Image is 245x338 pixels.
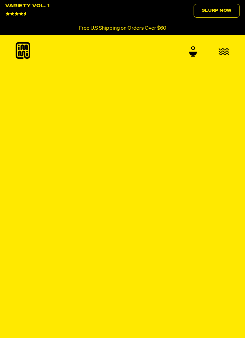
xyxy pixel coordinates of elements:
div: Variety Vol. 1 [5,4,49,8]
span: 0 [191,45,195,51]
a: 0 [189,45,197,56]
a: Slurp Now [194,4,240,18]
span: 4643 Reviews [30,12,55,16]
p: Free U.S Shipping on Orders Over $60 [79,25,166,31]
